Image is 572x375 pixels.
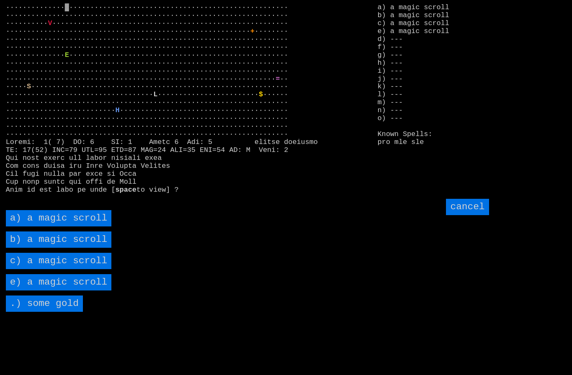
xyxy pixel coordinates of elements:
[6,231,112,248] input: b) a magic scroll
[378,4,567,116] stats: a) a magic scroll b) a magic scroll c) a magic scroll e) a magic scroll d) --- f) --- g) --- h) -...
[250,27,255,35] font: +
[6,253,112,269] input: c) a magic scroll
[65,51,69,59] font: E
[276,75,280,83] font: =
[27,82,31,90] font: S
[6,295,83,312] input: .) some gold
[6,210,112,226] input: a) a magic scroll
[446,199,489,215] input: cancel
[116,106,120,114] font: H
[6,274,112,290] input: e) a magic scroll
[259,90,263,98] font: $
[116,186,137,194] b: space
[153,90,157,98] font: L
[48,19,52,27] font: V
[6,4,366,191] larn: ··············▓···················································· ·····························...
